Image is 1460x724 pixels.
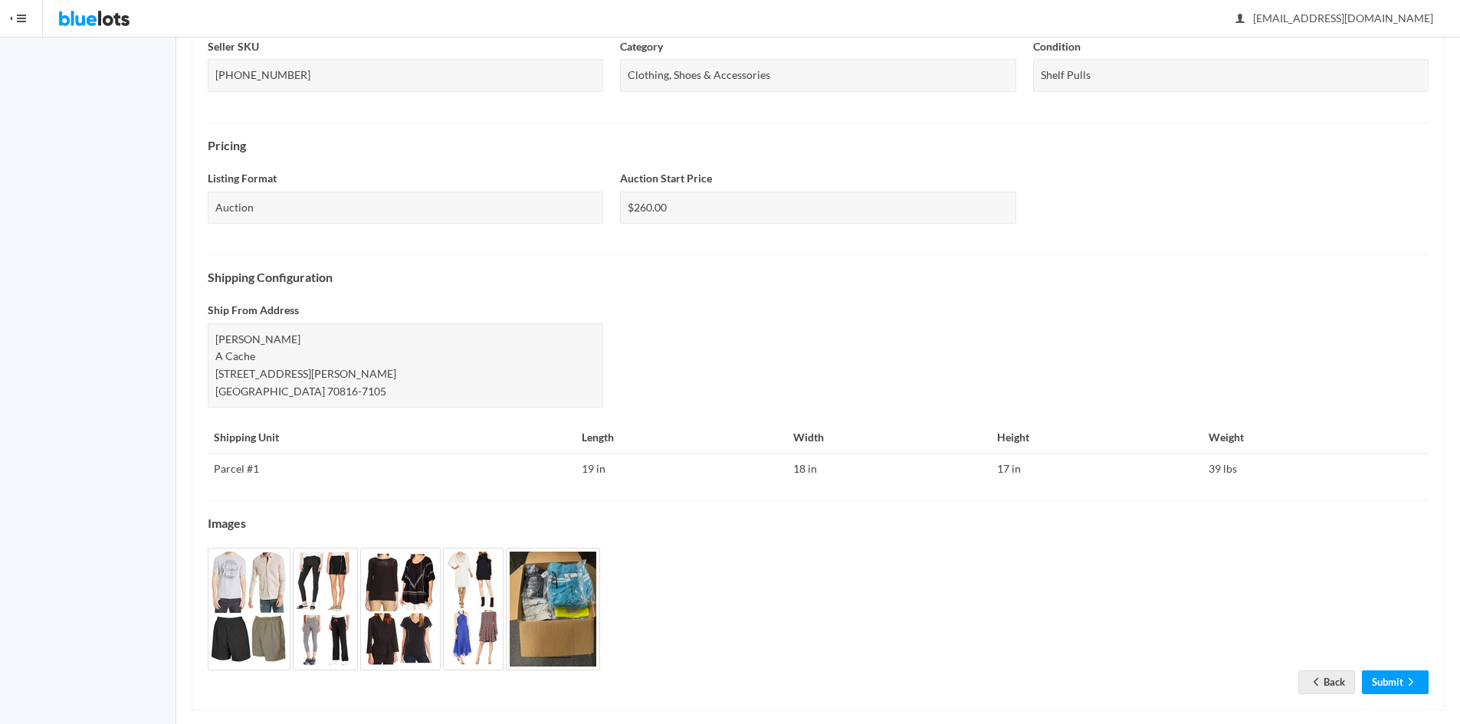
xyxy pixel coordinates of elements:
div: [PERSON_NAME] A Cache [STREET_ADDRESS][PERSON_NAME] [GEOGRAPHIC_DATA] 70816-7105 [208,323,603,408]
div: [PHONE_NUMBER] [208,59,603,92]
td: 17 in [991,454,1202,484]
th: Length [576,423,787,454]
td: 19 in [576,454,787,484]
label: Auction Start Price [620,170,712,188]
th: Width [787,423,991,454]
ion-icon: person [1232,12,1248,27]
th: Height [991,423,1202,454]
img: cfa50848-0828-4dbc-9fd5-402565801062-1744407571.jpg [443,548,504,670]
img: a65d1ce2-2e3b-4ca0-9f9b-aeaec4eb6b41-1744404608.jpg [208,548,290,670]
label: Ship From Address [208,302,299,319]
h4: Shipping Configuration [208,270,1429,284]
label: Condition [1033,38,1081,56]
label: Category [620,38,663,56]
label: Listing Format [208,170,277,188]
h4: Pricing [208,139,1429,152]
th: Shipping Unit [208,423,576,454]
a: arrow backBack [1298,670,1355,694]
td: 18 in [787,454,991,484]
div: Clothing, Shoes & Accessories [620,59,1015,92]
label: Seller SKU [208,38,259,56]
div: Auction [208,192,603,224]
span: [EMAIL_ADDRESS][DOMAIN_NAME] [1236,11,1433,25]
img: d649974a-c4be-4fd0-8763-18d10b8cb425-1744404609.jpg [360,548,441,670]
div: Shelf Pulls [1033,59,1429,92]
img: 650251bb-5766-4de2-a375-82c586b8a94e-1744404609.jpg [293,548,358,670]
td: Parcel #1 [208,454,576,484]
img: 944d07de-e670-42cf-be30-6f31017b5832-1744407571.jpg [506,548,600,670]
div: $260.00 [620,192,1015,224]
a: Submitarrow forward [1362,670,1429,694]
ion-icon: arrow forward [1403,676,1419,690]
ion-icon: arrow back [1308,676,1324,690]
h4: Images [208,516,1429,530]
th: Weight [1202,423,1429,454]
td: 39 lbs [1202,454,1429,484]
